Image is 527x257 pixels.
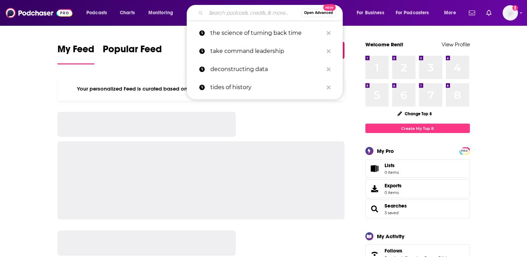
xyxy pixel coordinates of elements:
[57,43,94,59] span: My Feed
[103,43,162,64] a: Popular Feed
[148,8,173,18] span: Monitoring
[193,5,349,21] div: Search podcasts, credits, & more...
[57,77,345,101] div: Your personalized Feed is curated based on the Podcasts, Creators, Users, and Lists that you Follow.
[368,204,382,214] a: Searches
[82,7,116,18] button: open menu
[120,8,135,18] span: Charts
[377,148,394,154] div: My Pro
[377,233,404,240] div: My Activity
[210,42,323,60] p: take command leadership
[115,7,139,18] a: Charts
[368,184,382,194] span: Exports
[385,210,398,215] a: 3 saved
[365,200,470,218] span: Searches
[86,8,107,18] span: Podcasts
[391,7,439,18] button: open menu
[385,170,399,175] span: 0 items
[323,4,336,11] span: New
[187,60,343,78] a: deconstructing data
[503,5,518,21] span: Logged in as rgertner
[301,9,336,17] button: Open AdvancedNew
[385,248,402,254] span: Follows
[206,7,301,18] input: Search podcasts, credits, & more...
[385,203,407,209] a: Searches
[385,190,402,195] span: 0 items
[187,24,343,42] a: the science of turning back time
[57,43,94,64] a: My Feed
[385,162,395,169] span: Lists
[439,7,465,18] button: open menu
[304,11,333,15] span: Open Advanced
[187,42,343,60] a: take command leadership
[144,7,182,18] button: open menu
[460,148,469,153] a: PRO
[503,5,518,21] button: Show profile menu
[444,8,456,18] span: More
[460,148,469,154] span: PRO
[385,248,449,254] a: Follows
[357,8,384,18] span: For Business
[365,159,470,178] a: Lists
[483,7,494,19] a: Show notifications dropdown
[385,162,399,169] span: Lists
[503,5,518,21] img: User Profile
[103,43,162,59] span: Popular Feed
[512,5,518,11] svg: Add a profile image
[385,182,402,189] span: Exports
[352,7,393,18] button: open menu
[210,24,323,42] p: the science of turning back time
[393,109,436,118] button: Change Top 8
[442,41,470,48] a: View Profile
[396,8,429,18] span: For Podcasters
[365,124,470,133] a: Create My Top 8
[365,179,470,198] a: Exports
[365,41,403,48] a: Welcome Reni!
[466,7,478,19] a: Show notifications dropdown
[187,78,343,96] a: tides of history
[6,6,72,20] img: Podchaser - Follow, Share and Rate Podcasts
[210,60,323,78] p: deconstructing data
[368,164,382,173] span: Lists
[210,78,323,96] p: tides of history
